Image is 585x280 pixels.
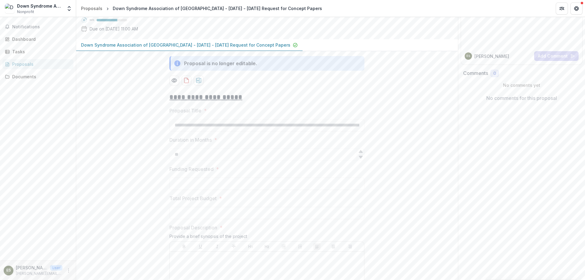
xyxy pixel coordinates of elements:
p: 68 % [90,18,94,22]
button: Open entity switcher [65,2,73,15]
button: Get Help [570,2,583,15]
img: Down Syndrome Association of Greater St. Louis [5,4,15,13]
span: Nonprofit [17,9,34,15]
button: Align Right [346,243,354,250]
div: Erin Suelmann [466,55,470,58]
div: Proposals [81,5,102,12]
button: Heading 1 [247,243,254,250]
a: Proposals [2,59,73,69]
p: No comments for this proposal [486,94,557,102]
a: Dashboard [2,34,73,44]
p: Down Syndrome Association of [GEOGRAPHIC_DATA] - [DATE] - [DATE] Request for Concept Papers [81,42,290,48]
p: User [50,265,62,271]
a: Proposals [79,4,105,13]
button: Align Center [330,243,337,250]
span: 0 [493,71,496,76]
div: Proposals [12,61,69,67]
button: Underline [197,243,204,250]
button: Ordered List [296,243,304,250]
p: Proposal Title [169,107,201,114]
div: Down Syndrome Association of [GEOGRAPHIC_DATA] - [DATE] - [DATE] Request for Concept Papers [113,5,322,12]
p: Duration in Months [169,136,212,144]
p: Due on [DATE] 11:00 AM [90,26,138,32]
h2: Comments [463,70,488,76]
p: Proposal Description [169,224,217,231]
button: download-proposal [182,76,191,85]
p: No comments yet [463,82,580,88]
button: More [65,267,72,274]
button: download-proposal [194,76,204,85]
a: Documents [2,72,73,82]
button: Bullet List [280,243,287,250]
button: Italicize [214,243,221,250]
div: Documents [12,73,69,80]
span: Notifications [12,24,71,30]
p: [PERSON_NAME] [474,53,509,59]
div: Tasks [12,48,69,55]
p: Total Project Budget [169,195,217,202]
nav: breadcrumb [79,4,324,13]
p: [PERSON_NAME] [16,264,48,271]
button: Align Left [313,243,321,250]
button: Heading 2 [263,243,271,250]
p: [PERSON_NAME][EMAIL_ADDRESS][DOMAIN_NAME] [16,271,62,276]
div: Proposal is no longer editable. [184,60,257,67]
button: Partners [556,2,568,15]
div: Dashboard [12,36,69,42]
button: Strike [230,243,237,250]
a: Tasks [2,47,73,57]
p: Funding Requested [169,165,214,173]
button: Preview 6b95bbd2-2d60-47b2-8602-f5292db20728-0.pdf [169,76,179,85]
div: Provide a brief synopsis of the project [169,234,364,241]
button: Notifications [2,22,73,32]
div: Down Syndrome Association of [GEOGRAPHIC_DATA][PERSON_NAME] [17,3,62,9]
button: Bold [180,243,188,250]
div: Erin Suelmann [6,268,11,272]
button: Add Comment [534,51,579,61]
